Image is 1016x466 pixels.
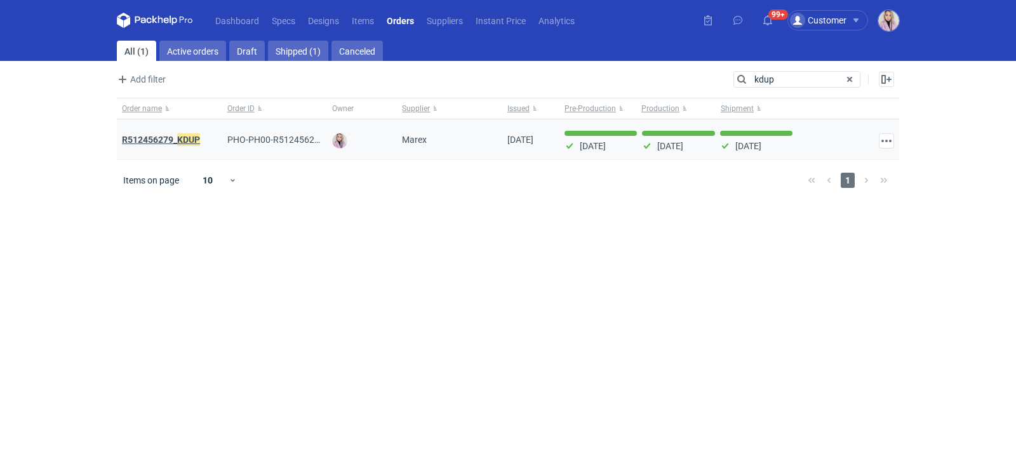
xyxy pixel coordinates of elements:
button: Production [639,98,718,119]
p: [DATE] [735,141,761,151]
a: Analytics [532,13,581,28]
span: Owner [332,103,354,114]
span: Items on page [123,174,179,187]
a: R512456279_KDUP [122,133,200,147]
span: Add filter [115,72,166,87]
button: Order ID [222,98,328,119]
button: Order name [117,98,222,119]
a: Shipped (1) [268,41,328,61]
div: 10 [187,171,229,189]
div: Customer [790,13,846,28]
a: Orders [380,13,420,28]
img: Klaudia Wiśniewska [332,133,347,149]
a: Instant Price [469,13,532,28]
a: All (1) [117,41,156,61]
div: Marex [397,119,502,160]
img: Klaudia Wiśniewska [878,10,899,31]
span: 1 [841,173,855,188]
a: Items [345,13,380,28]
button: Pre-Production [559,98,639,119]
span: Pre-Production [565,103,616,114]
button: Actions [879,133,894,149]
span: Shipment [721,103,754,114]
span: Production [641,103,679,114]
button: Customer [787,10,878,30]
a: Canceled [331,41,383,61]
a: Suppliers [420,13,469,28]
span: Marex [402,133,427,146]
button: Issued [502,98,559,119]
button: Supplier [397,98,502,119]
p: [DATE] [657,141,683,151]
a: Specs [265,13,302,28]
a: Active orders [159,41,226,61]
span: PHO-PH00-R512456279_KDUP [227,133,351,147]
a: Dashboard [209,13,265,28]
a: Draft [229,41,265,61]
span: Issued [507,103,530,114]
svg: Packhelp Pro [117,13,193,28]
span: Supplier [402,103,430,114]
em: KDUP [177,133,200,147]
span: Order name [122,103,162,114]
span: Order ID [227,103,255,114]
button: 99+ [758,10,778,30]
span: 17/06/2025 [507,135,533,145]
button: Add filter [114,72,166,87]
p: [DATE] [580,141,606,151]
button: Shipment [718,98,798,119]
input: Search [734,72,860,87]
a: Designs [302,13,345,28]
